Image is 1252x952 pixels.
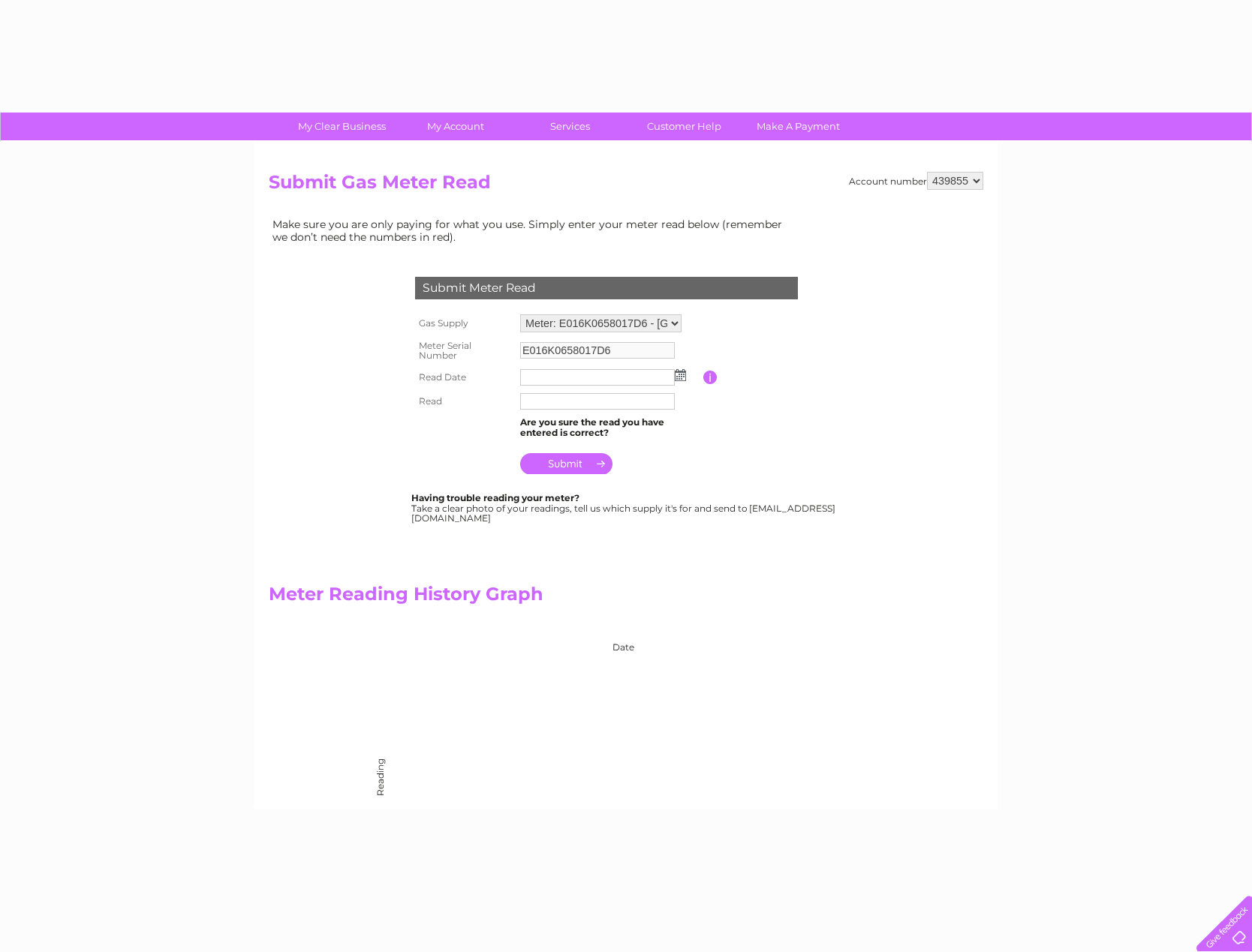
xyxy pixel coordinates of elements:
[411,336,516,366] th: Meter Serial Number
[411,389,516,413] th: Read
[675,369,686,381] img: ...
[411,365,516,389] th: Read Date
[269,215,794,246] td: Make sure you are only paying for what you use. Simply enter your meter read below (remember we d...
[411,493,838,524] div: Take a clear photo of your readings, tell us which supply it's for and send to [EMAIL_ADDRESS][DO...
[394,113,518,140] a: My Account
[375,783,386,796] div: Reading
[508,113,632,140] a: Services
[520,453,612,474] input: Submit
[415,277,798,299] div: Submit Meter Read
[703,371,718,384] input: Information
[411,492,579,503] b: Having trouble reading your meter?
[269,584,794,612] h2: Meter Reading History Graph
[736,113,860,140] a: Make A Payment
[411,311,516,336] th: Gas Supply
[516,413,703,442] td: Are you sure the read you have entered is correct?
[280,113,404,140] a: My Clear Business
[374,627,794,653] div: Date
[849,172,983,190] div: Account number
[622,113,746,140] a: Customer Help
[269,172,983,200] h2: Submit Gas Meter Read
